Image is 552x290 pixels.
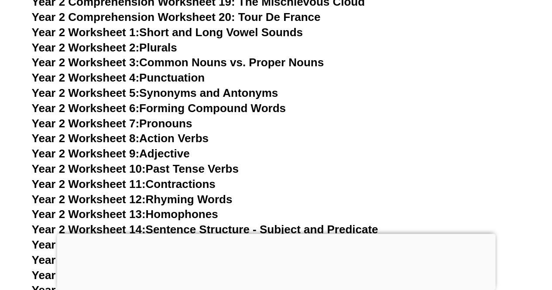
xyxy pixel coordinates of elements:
span: Year 2 Worksheet 11: [32,177,146,191]
a: Year 2 Worksheet 11:Contractions [32,177,216,191]
span: Year 2 Worksheet 12: [32,193,146,206]
a: Year 2 Worksheet 5:Synonyms and Antonyms [32,86,278,99]
a: Year 2 Worksheet 7:Pronouns [32,117,192,130]
span: Year 2 Worksheet 1: [32,26,140,39]
a: Year 2 Worksheet 12:Rhyming Words [32,193,233,206]
span: Year 2 Worksheet 3: [32,56,140,69]
span: Year 2 Worksheet 13: [32,208,146,221]
span: Year 2 Worksheet 14: [32,223,146,236]
span: Year 2 Worksheet 7: [32,117,140,130]
span: Year 2 Worksheet 8: [32,132,140,145]
span: Year 2 Worksheet 5: [32,86,140,99]
a: Year 2 Worksheet 6:Forming Compound Words [32,102,286,115]
a: Year 2 Worksheet 2:Plurals [32,41,177,54]
a: Year 2 Worksheet 15:Simple Sentences with 'and' and 'but' [32,238,347,251]
span: Year 2 Worksheet 4: [32,71,140,84]
a: Year 2 Worksheet 14:Sentence Structure - Subject and Predicate [32,223,378,236]
a: Year 2 Worksheet 17:Alphabetical Order [32,269,247,282]
a: Year 2 Worksheet 10:Past Tense Verbs [32,162,239,175]
a: Year 2 Worksheet 16:Capital Letters [32,253,224,266]
span: Year 2 Worksheet 10: [32,162,146,175]
iframe: Advertisement [57,234,495,288]
span: Year 2 Worksheet 6: [32,102,140,115]
a: Year 2 Comprehension Worksheet 20: Tour De France [32,10,321,24]
a: Year 2 Worksheet 9:Adjective [32,147,190,160]
span: Year 2 Worksheet 9: [32,147,140,160]
span: Year 2 Worksheet 15: [32,238,146,251]
iframe: Chat Widget [407,191,552,290]
span: Year 2 Worksheet 16: [32,253,146,266]
span: Year 2 Worksheet 2: [32,41,140,54]
a: Year 2 Worksheet 13:Homophones [32,208,218,221]
a: Year 2 Worksheet 8:Action Verbs [32,132,209,145]
span: Year 2 Worksheet 17: [32,269,146,282]
a: Year 2 Worksheet 4:Punctuation [32,71,205,84]
a: Year 2 Worksheet 1:Short and Long Vowel Sounds [32,26,303,39]
a: Year 2 Worksheet 3:Common Nouns vs. Proper Nouns [32,56,324,69]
